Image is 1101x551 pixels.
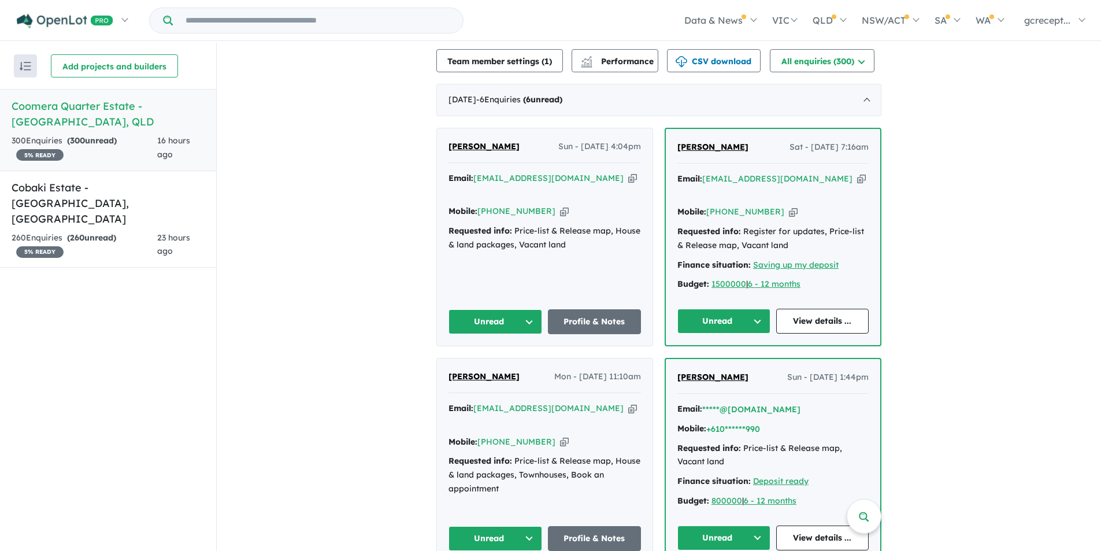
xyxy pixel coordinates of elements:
[677,372,748,382] span: [PERSON_NAME]
[753,260,839,270] a: Saving up my deposit
[17,14,113,28] img: Openlot PRO Logo White
[67,232,116,243] strong: ( unread)
[677,226,741,236] strong: Requested info:
[581,56,592,62] img: line-chart.svg
[628,402,637,415] button: Copy
[448,371,520,382] span: [PERSON_NAME]
[677,423,706,434] strong: Mobile:
[526,94,531,105] span: 6
[770,49,874,72] button: All enquiries (300)
[70,135,85,146] span: 300
[558,140,641,154] span: Sun - [DATE] 4:04pm
[448,173,473,183] strong: Email:
[711,495,742,506] a: 800000
[857,173,866,185] button: Copy
[776,309,869,334] a: View details ...
[581,60,592,67] img: bar-chart.svg
[748,279,800,289] a: 6 - 12 months
[677,476,751,486] strong: Finance situation:
[448,437,477,447] strong: Mobile:
[523,94,562,105] strong: ( unread)
[473,173,624,183] a: [EMAIL_ADDRESS][DOMAIN_NAME]
[677,173,702,184] strong: Email:
[677,140,748,154] a: [PERSON_NAME]
[448,225,512,236] strong: Requested info:
[667,49,761,72] button: CSV download
[544,56,549,66] span: 1
[753,476,809,486] a: Deposit ready
[448,526,542,551] button: Unread
[677,526,770,550] button: Unread
[16,246,64,258] span: 5 % READY
[677,279,709,289] strong: Budget:
[677,206,706,217] strong: Mobile:
[677,495,709,506] strong: Budget:
[448,403,473,413] strong: Email:
[448,456,512,466] strong: Requested info:
[677,278,869,291] div: |
[448,141,520,151] span: [PERSON_NAME]
[12,180,205,227] h5: Cobaki Estate - [GEOGRAPHIC_DATA] , [GEOGRAPHIC_DATA]
[12,98,205,130] h5: Coomera Quarter Estate - [GEOGRAPHIC_DATA] , QLD
[16,149,64,161] span: 5 % READY
[677,225,869,253] div: Register for updates, Price-list & Release map, Vacant land
[436,49,563,72] button: Team member settings (1)
[677,309,770,334] button: Unread
[436,84,881,116] div: [DATE]
[51,54,178,77] button: Add projects and builders
[448,140,520,154] a: [PERSON_NAME]
[548,526,642,551] a: Profile & Notes
[628,172,637,184] button: Copy
[477,206,555,216] a: [PHONE_NUMBER]
[706,206,784,217] a: [PHONE_NUMBER]
[448,309,542,334] button: Unread
[175,8,461,33] input: Try estate name, suburb, builder or developer
[473,403,624,413] a: [EMAIL_ADDRESS][DOMAIN_NAME]
[448,454,641,495] div: Price-list & Release map, House & land packages, Townhouses, Book an appointment
[677,260,751,270] strong: Finance situation:
[711,279,746,289] a: 1500000
[677,371,748,384] a: [PERSON_NAME]
[548,309,642,334] a: Profile & Notes
[12,231,157,259] div: 260 Enquir ies
[677,443,741,453] strong: Requested info:
[677,404,702,414] strong: Email:
[677,142,748,152] span: [PERSON_NAME]
[583,56,654,66] span: Performance
[560,205,569,217] button: Copy
[677,442,869,469] div: Price-list & Release map, Vacant land
[776,526,869,550] a: View details ...
[572,49,658,72] button: Performance
[744,495,796,506] a: 6 - 12 months
[677,494,869,508] div: |
[448,206,477,216] strong: Mobile:
[702,173,852,184] a: [EMAIL_ADDRESS][DOMAIN_NAME]
[67,135,117,146] strong: ( unread)
[789,140,869,154] span: Sat - [DATE] 7:16am
[448,370,520,384] a: [PERSON_NAME]
[560,436,569,448] button: Copy
[20,62,31,71] img: sort.svg
[676,56,687,68] img: download icon
[789,206,798,218] button: Copy
[448,224,641,252] div: Price-list & Release map, House & land packages, Vacant land
[787,371,869,384] span: Sun - [DATE] 1:44pm
[12,134,157,162] div: 300 Enquir ies
[70,232,84,243] span: 260
[157,232,190,257] span: 23 hours ago
[1024,14,1070,26] span: gcrecept...
[477,437,555,447] a: [PHONE_NUMBER]
[554,370,641,384] span: Mon - [DATE] 11:10am
[476,94,562,105] span: - 6 Enquir ies
[157,135,190,160] span: 16 hours ago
